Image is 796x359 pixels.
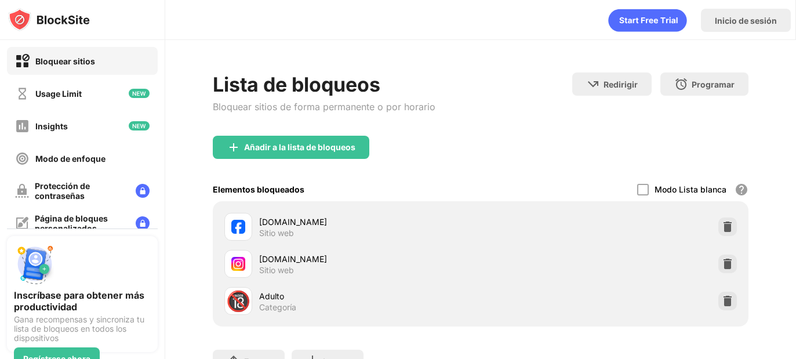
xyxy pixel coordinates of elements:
[8,8,90,31] img: logo-blocksite.svg
[213,72,435,96] div: Lista de bloqueos
[15,184,29,198] img: password-protection-off.svg
[14,289,151,313] div: Inscríbase para obtener más productividad
[129,121,150,130] img: new-icon.svg
[35,56,95,66] div: Bloquear sitios
[35,154,106,164] div: Modo de enfoque
[15,151,30,166] img: focus-off.svg
[259,253,481,265] div: [DOMAIN_NAME]
[136,216,150,230] img: lock-menu.svg
[15,119,30,133] img: insights-off.svg
[129,89,150,98] img: new-icon.svg
[259,265,294,275] div: Sitio web
[604,79,638,89] div: Redirigir
[231,220,245,234] img: favicons
[15,216,29,230] img: customize-block-page-off.svg
[231,257,245,271] img: favicons
[136,184,150,198] img: lock-menu.svg
[259,302,296,313] div: Categoría
[35,89,82,99] div: Usage Limit
[259,216,481,228] div: [DOMAIN_NAME]
[15,86,30,101] img: time-usage-off.svg
[35,213,126,233] div: Página de bloques personalizados
[259,290,481,302] div: Adulto
[259,228,294,238] div: Sitio web
[14,315,151,343] div: Gana recompensas y sincroniza tu lista de bloqueos en todos los dispositivos
[35,121,68,131] div: Insights
[14,243,56,285] img: push-signup.svg
[655,184,726,194] div: Modo Lista blanca
[692,79,735,89] div: Programar
[226,289,250,313] div: 🔞
[715,16,777,26] div: Inicio de sesión
[608,9,687,32] div: animation
[244,143,355,152] div: Añadir a la lista de bloqueos
[35,181,126,201] div: Protección de contraseñas
[15,54,30,68] img: block-on.svg
[213,101,435,113] div: Bloquear sitios de forma permanente o por horario
[213,184,304,194] div: Elementos bloqueados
